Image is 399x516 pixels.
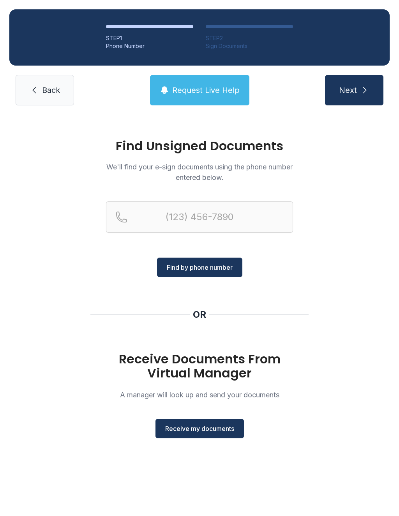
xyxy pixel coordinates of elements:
span: Next [339,85,357,96]
span: Request Live Help [172,85,240,96]
span: Back [42,85,60,96]
p: We'll find your e-sign documents using the phone number entered below. [106,162,293,183]
div: Phone Number [106,42,193,50]
input: Reservation phone number [106,201,293,233]
div: STEP 2 [206,34,293,42]
div: Sign Documents [206,42,293,50]
p: A manager will look up and send your documents [106,390,293,400]
h1: Find Unsigned Documents [106,140,293,152]
span: Find by phone number [167,263,233,272]
h1: Receive Documents From Virtual Manager [106,352,293,380]
span: Receive my documents [165,424,234,433]
div: STEP 1 [106,34,193,42]
div: OR [193,308,206,321]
